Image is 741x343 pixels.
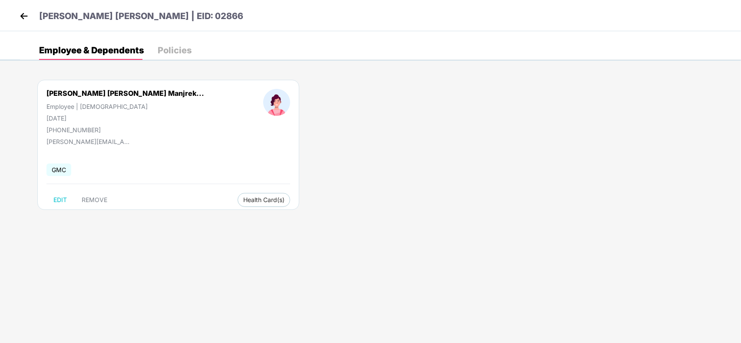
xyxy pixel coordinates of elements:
[46,193,74,207] button: EDIT
[17,10,30,23] img: back
[263,89,290,116] img: profileImage
[39,10,243,23] p: [PERSON_NAME] [PERSON_NAME] | EID: 02866
[53,196,67,203] span: EDIT
[46,163,71,176] span: GMC
[75,193,114,207] button: REMOVE
[46,89,204,98] div: [PERSON_NAME] [PERSON_NAME] Manjrek...
[46,126,204,134] div: [PHONE_NUMBER]
[39,46,144,55] div: Employee & Dependents
[82,196,107,203] span: REMOVE
[238,193,290,207] button: Health Card(s)
[243,198,284,202] span: Health Card(s)
[46,114,204,122] div: [DATE]
[46,138,133,145] div: [PERSON_NAME][EMAIL_ADDRESS][PERSON_NAME][DOMAIN_NAME]
[46,103,204,110] div: Employee | [DEMOGRAPHIC_DATA]
[158,46,192,55] div: Policies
